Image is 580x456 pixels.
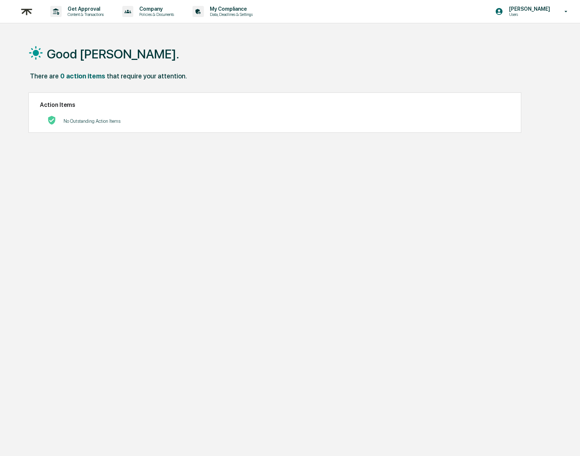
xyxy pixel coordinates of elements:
[204,12,256,17] p: Data, Deadlines & Settings
[47,47,179,61] h1: Good [PERSON_NAME].
[40,101,510,108] h2: Action Items
[60,72,105,80] div: 0 action items
[64,118,120,124] p: No Outstanding Action Items
[133,12,178,17] p: Policies & Documents
[503,12,554,17] p: Users
[107,72,187,80] div: that require your attention.
[204,6,256,12] p: My Compliance
[62,12,108,17] p: Content & Transactions
[47,116,56,125] img: No Actions logo
[133,6,178,12] p: Company
[18,3,35,21] img: logo
[30,72,59,80] div: There are
[503,6,554,12] p: [PERSON_NAME]
[62,6,108,12] p: Get Approval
